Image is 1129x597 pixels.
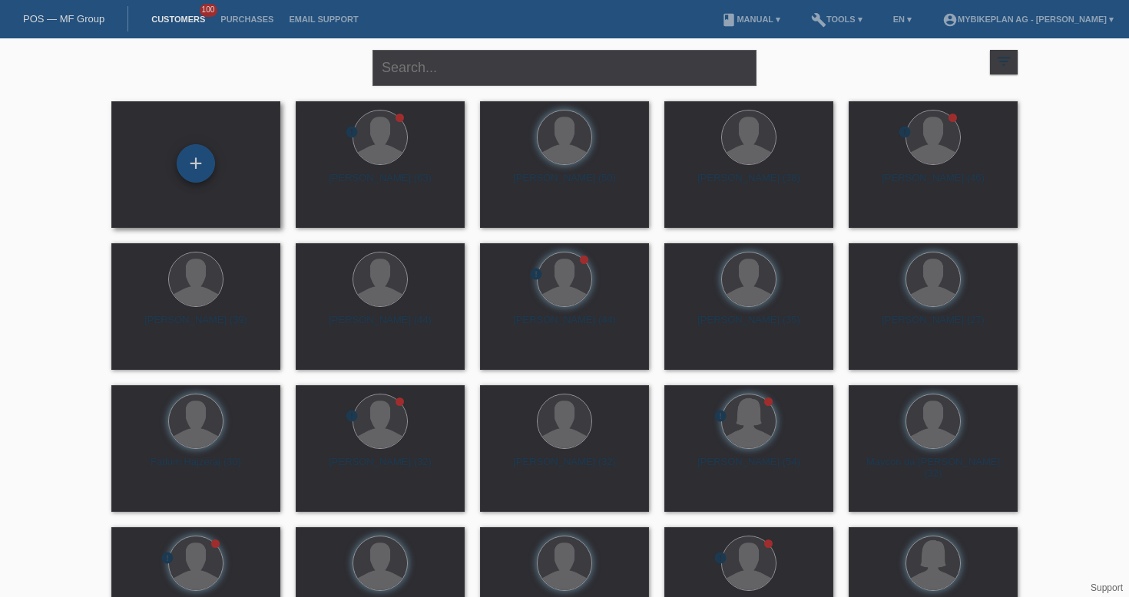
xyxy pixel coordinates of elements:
[492,314,637,338] div: [PERSON_NAME] (44)
[345,409,359,423] i: error
[935,15,1121,24] a: account_circleMybikeplan AG - [PERSON_NAME] ▾
[811,12,826,28] i: build
[529,267,543,281] i: error
[308,314,452,338] div: [PERSON_NAME] (44)
[861,172,1005,196] div: [PERSON_NAME] (46)
[721,12,737,28] i: book
[995,53,1012,70] i: filter_list
[200,4,218,17] span: 100
[677,314,821,338] div: [PERSON_NAME] (35)
[861,456,1005,480] div: Maycon da [PERSON_NAME] (32)
[345,125,359,139] i: error
[713,409,727,425] div: unconfirmed, pending
[1091,582,1123,593] a: Support
[161,551,174,567] div: unconfirmed, pending
[23,13,104,25] a: POS — MF Group
[372,50,757,86] input: Search...
[942,12,958,28] i: account_circle
[713,409,727,423] i: error
[492,172,637,196] div: [PERSON_NAME] (50)
[677,456,821,480] div: [PERSON_NAME] (54)
[886,15,919,24] a: EN ▾
[308,456,452,480] div: [PERSON_NAME] (32)
[898,125,912,139] i: error
[713,551,727,567] div: unconfirmed, pending
[161,551,174,565] i: error
[213,15,281,24] a: Purchases
[308,172,452,196] div: [PERSON_NAME] (63)
[124,314,268,338] div: [PERSON_NAME] (39)
[861,314,1005,338] div: [PERSON_NAME] (27)
[677,172,821,196] div: [PERSON_NAME] (38)
[345,409,359,425] div: unconfirmed, pending
[144,15,213,24] a: Customers
[281,15,366,24] a: Email Support
[492,456,637,480] div: [PERSON_NAME] (32)
[124,456,268,480] div: Fatlum Hajzeraj (30)
[529,267,543,283] div: unconfirmed, pending
[898,125,912,141] div: unconfirmed, pending
[713,15,788,24] a: bookManual ▾
[345,125,359,141] div: unconfirmed, pending
[177,150,214,176] div: Add customer
[713,551,727,565] i: error
[803,15,870,24] a: buildTools ▾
